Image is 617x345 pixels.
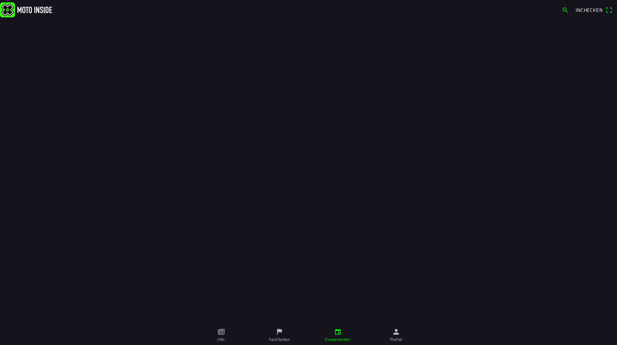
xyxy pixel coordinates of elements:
[558,4,572,16] a: search
[217,336,224,343] ion-label: Info
[392,328,400,336] ion-icon: person
[334,328,342,336] ion-icon: calendar
[276,328,283,336] ion-icon: flag
[390,336,402,343] ion-label: Profiel
[269,336,290,343] ion-label: Faciliteiten
[576,6,603,14] span: Inchecken
[572,4,616,16] a: Incheckenqr scanner
[325,336,350,343] ion-label: Evenementen
[217,328,225,336] ion-icon: paper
